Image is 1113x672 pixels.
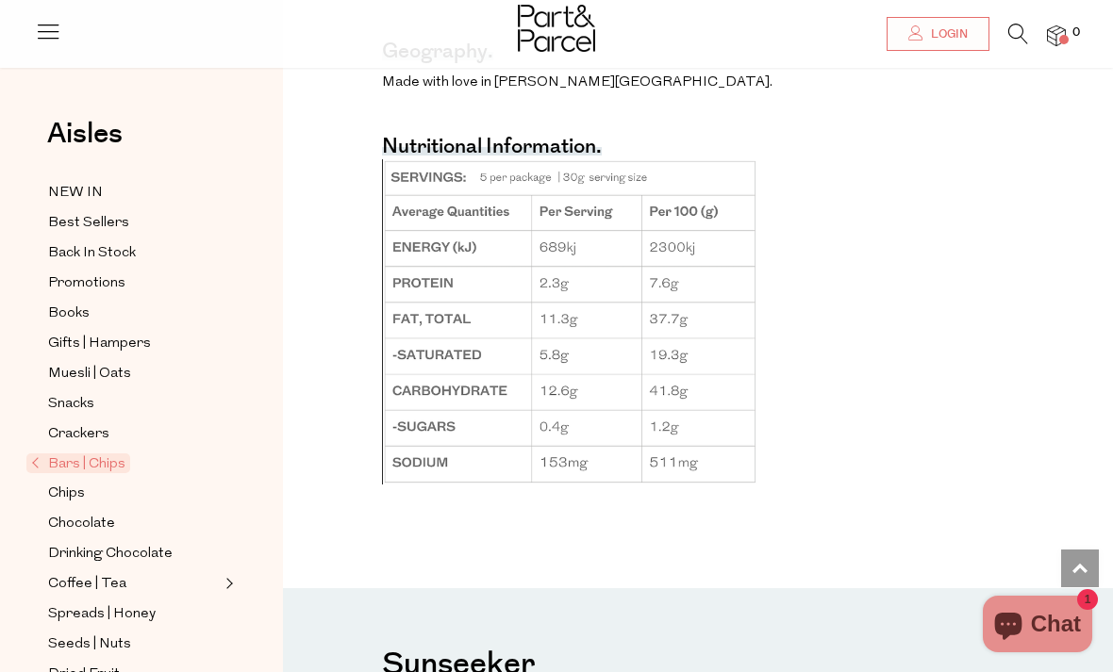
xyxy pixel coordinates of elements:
[48,423,109,446] span: Crackers
[47,120,123,167] a: Aisles
[48,392,220,416] a: Snacks
[48,633,131,656] span: Seeds | Nuts
[48,542,220,565] a: Drinking Chocolate
[48,483,85,505] span: Chips
[48,242,136,265] span: Back In Stock
[48,333,151,355] span: Gifts | Hampers
[26,453,130,473] span: Bars | Chips
[48,241,220,265] a: Back In Stock
[887,17,989,51] a: Login
[48,363,131,385] span: Muesli | Oats
[1068,25,1085,41] span: 0
[47,113,123,155] span: Aisles
[48,602,220,626] a: Spreads | Honey
[48,212,129,235] span: Best Sellers
[48,632,220,656] a: Seeds | Nuts
[48,482,220,505] a: Chips
[977,596,1098,657] inbox-online-store-chat: Shopify online store chat
[48,543,173,565] span: Drinking Chocolate
[48,181,220,205] a: NEW IN
[926,26,968,42] span: Login
[48,272,125,295] span: Promotions
[48,512,220,535] a: Chocolate
[48,572,220,596] a: Coffee | Tea
[48,332,220,355] a: Gifts | Hampers
[31,452,220,475] a: Bars | Chips
[221,572,234,595] button: Expand/Collapse Coffee | Tea
[1047,25,1066,45] a: 0
[48,302,220,325] a: Books
[48,303,90,325] span: Books
[48,422,220,446] a: Crackers
[382,71,984,95] p: Made with love in [PERSON_NAME][GEOGRAPHIC_DATA].
[48,513,115,535] span: Chocolate
[48,182,103,205] span: NEW IN
[48,603,156,626] span: Spreads | Honey
[48,211,220,235] a: Best Sellers
[382,142,602,156] h3: Nutritional Information.
[48,573,126,596] span: Coffee | Tea
[48,362,220,385] a: Muesli | Oats
[48,271,220,295] a: Promotions
[518,5,595,52] img: Part&Parcel
[48,393,94,416] span: Snacks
